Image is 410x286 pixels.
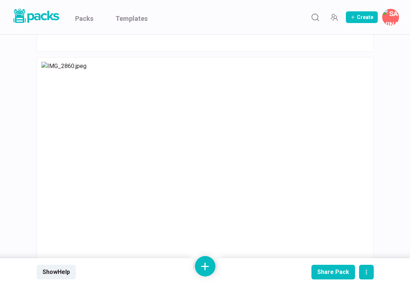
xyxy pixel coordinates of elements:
a: Packs logo [11,7,60,27]
button: Savina Tilmann [382,9,399,26]
button: Create Pack [346,11,378,23]
button: actions [359,265,374,279]
img: Packs logo [11,7,60,25]
button: Share Pack [311,265,355,279]
div: Share Pack [317,268,349,275]
button: ShowHelp [37,265,76,279]
button: Manage Team Invites [327,10,341,25]
button: Search [308,10,322,25]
